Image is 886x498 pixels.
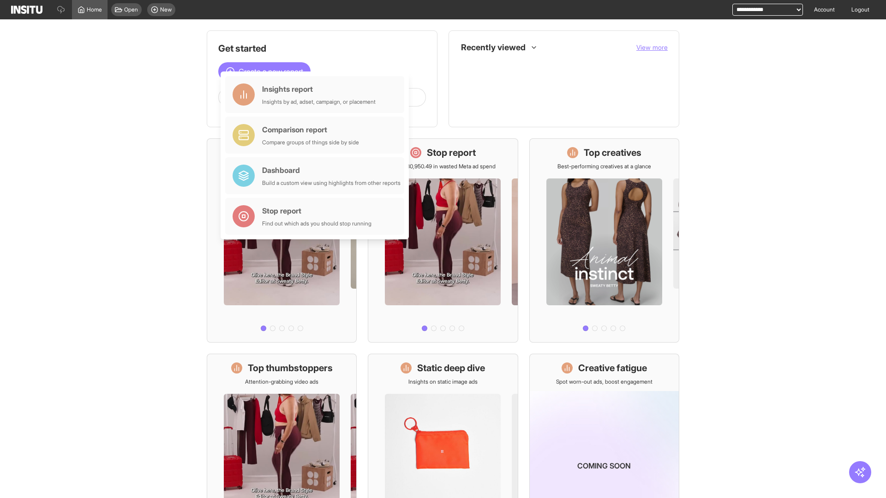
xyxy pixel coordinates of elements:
span: Open [124,6,138,13]
div: Insights report [262,83,376,95]
h1: Top creatives [584,146,641,159]
h1: Static deep dive [417,362,485,374]
div: Insights by ad, adset, campaign, or placement [262,98,376,106]
span: View more [636,43,668,51]
h1: Get started [218,42,426,55]
img: Logo [11,6,42,14]
span: Home [87,6,102,13]
a: Stop reportSave £30,950.49 in wasted Meta ad spend [368,138,518,343]
div: Build a custom view using highlights from other reports [262,179,401,187]
p: Insights on static image ads [408,378,478,385]
div: Compare groups of things side by side [262,139,359,146]
p: Save £30,950.49 in wasted Meta ad spend [390,163,496,170]
p: Attention-grabbing video ads [245,378,318,385]
h1: Stop report [427,146,476,159]
div: Dashboard [262,165,401,176]
span: New [160,6,172,13]
p: Best-performing creatives at a glance [557,163,651,170]
a: Top creativesBest-performing creatives at a glance [529,138,679,343]
div: Comparison report [262,124,359,135]
button: View more [636,43,668,52]
div: Stop report [262,205,371,216]
a: What's live nowSee all active ads instantly [207,138,357,343]
button: Create a new report [218,62,311,81]
span: Create a new report [239,66,303,77]
div: Find out which ads you should stop running [262,220,371,227]
h1: Top thumbstoppers [248,362,333,374]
